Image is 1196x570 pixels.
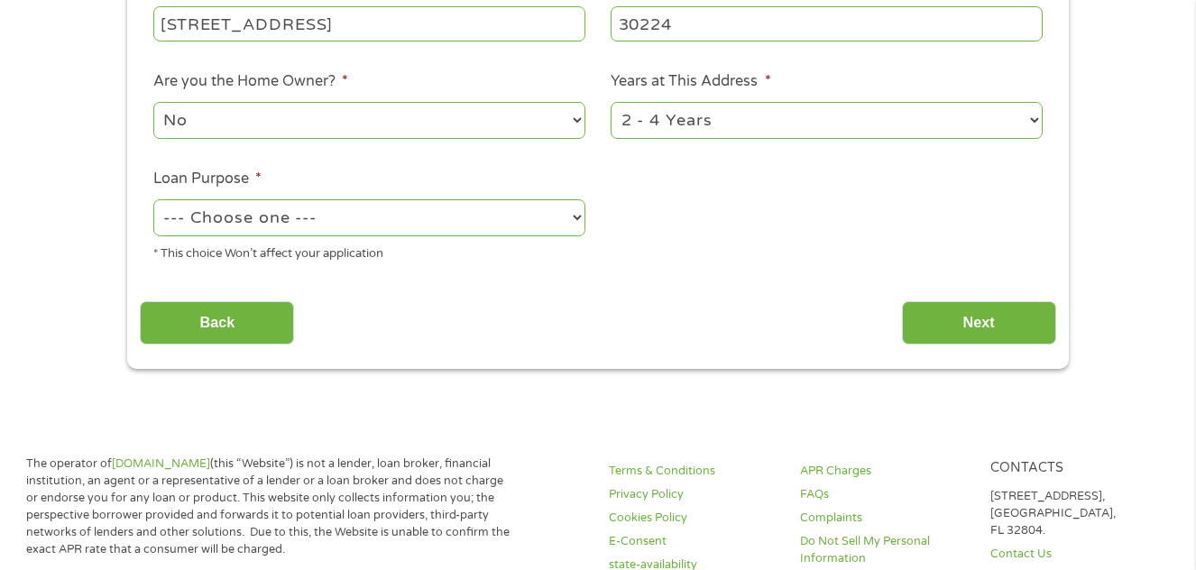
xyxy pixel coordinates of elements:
[140,301,294,345] input: Back
[153,170,262,188] label: Loan Purpose
[800,510,969,527] a: Complaints
[800,486,969,503] a: FAQs
[609,510,777,527] a: Cookies Policy
[990,546,1159,563] a: Contact Us
[611,72,770,91] label: Years at This Address
[800,533,969,567] a: Do Not Sell My Personal Information
[609,463,777,480] a: Terms & Conditions
[153,72,348,91] label: Are you the Home Owner?
[112,456,210,471] a: [DOMAIN_NAME]
[902,301,1056,345] input: Next
[153,239,585,263] div: * This choice Won’t affect your application
[609,533,777,550] a: E-Consent
[153,6,585,41] input: 1 Main Street
[990,488,1159,539] p: [STREET_ADDRESS], [GEOGRAPHIC_DATA], FL 32804.
[609,486,777,503] a: Privacy Policy
[990,460,1159,477] h4: Contacts
[26,455,517,557] p: The operator of (this “Website”) is not a lender, loan broker, financial institution, an agent or...
[800,463,969,480] a: APR Charges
